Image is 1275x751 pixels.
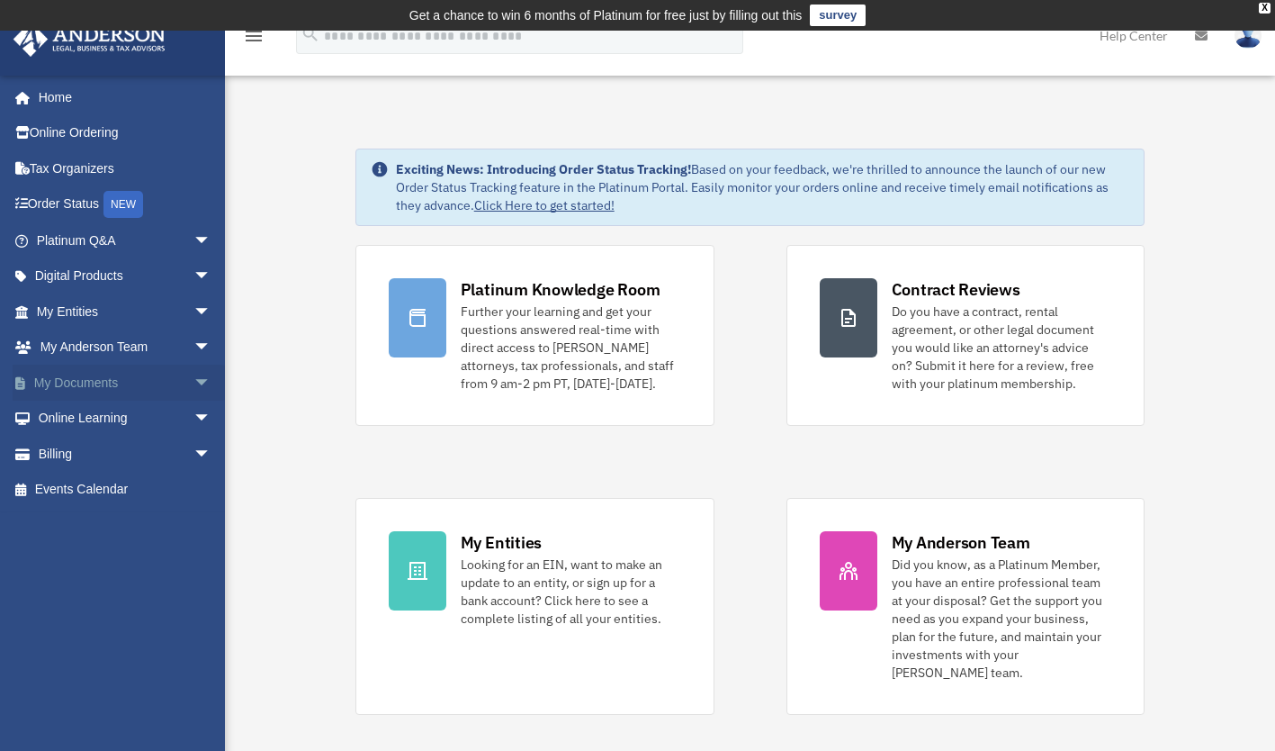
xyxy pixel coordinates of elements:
a: Home [13,79,229,115]
div: Contract Reviews [892,278,1020,301]
strong: Exciting News: Introducing Order Status Tracking! [396,161,691,177]
span: arrow_drop_down [193,365,229,402]
a: My Documentsarrow_drop_down [13,365,238,401]
div: Do you have a contract, rental agreement, or other legal document you would like an attorney's ad... [892,303,1112,393]
a: Billingarrow_drop_down [13,436,238,472]
a: My Anderson Team Did you know, as a Platinum Member, you have an entire professional team at your... [786,498,1145,715]
div: NEW [103,191,143,218]
span: arrow_drop_down [193,436,229,473]
div: My Anderson Team [892,531,1030,554]
div: close [1259,3,1271,14]
div: Based on your feedback, we're thrilled to announce the launch of our new Order Status Tracking fe... [396,160,1130,214]
span: arrow_drop_down [193,330,229,366]
a: Tax Organizers [13,150,238,186]
a: My Anderson Teamarrow_drop_down [13,330,238,366]
a: My Entitiesarrow_drop_down [13,294,238,330]
span: arrow_drop_down [193,258,229,295]
a: Platinum Q&Aarrow_drop_down [13,222,238,258]
a: Platinum Knowledge Room Further your learning and get your questions answered real-time with dire... [355,245,714,426]
a: Order StatusNEW [13,186,238,223]
span: arrow_drop_down [193,401,229,438]
img: User Pic [1235,23,1262,49]
a: menu [243,32,265,47]
i: menu [243,25,265,47]
span: arrow_drop_down [193,222,229,259]
a: survey [810,5,866,26]
a: My Entities Looking for an EIN, want to make an update to an entity, or sign up for a bank accoun... [355,498,714,715]
i: search [301,24,320,44]
div: My Entities [461,531,542,554]
a: Events Calendar [13,472,238,508]
div: Further your learning and get your questions answered real-time with direct access to [PERSON_NAM... [461,303,681,393]
a: Click Here to get started! [474,197,615,213]
div: Did you know, as a Platinum Member, you have an entire professional team at your disposal? Get th... [892,556,1112,682]
img: Anderson Advisors Platinum Portal [8,22,171,57]
a: Online Learningarrow_drop_down [13,401,238,437]
span: arrow_drop_down [193,294,229,330]
a: Digital Productsarrow_drop_down [13,258,238,294]
a: Contract Reviews Do you have a contract, rental agreement, or other legal document you would like... [786,245,1145,426]
div: Platinum Knowledge Room [461,278,660,301]
a: Online Ordering [13,115,238,151]
div: Get a chance to win 6 months of Platinum for free just by filling out this [409,5,803,26]
div: Looking for an EIN, want to make an update to an entity, or sign up for a bank account? Click her... [461,556,681,628]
